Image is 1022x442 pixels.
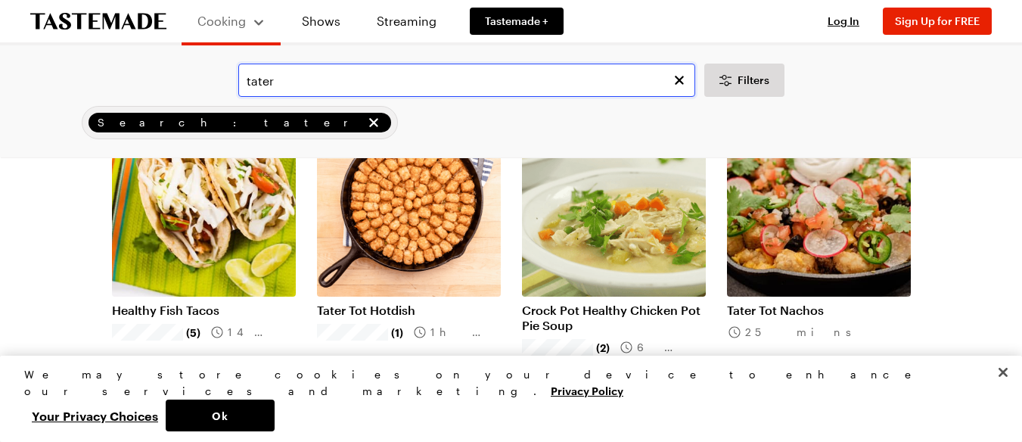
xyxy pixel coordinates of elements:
[317,303,501,318] a: Tater Tot Hotdish
[30,13,166,30] a: To Tastemade Home Page
[98,114,362,131] span: Search: tater
[197,14,246,28] span: Cooking
[365,114,382,131] button: remove Search: tater
[883,8,992,35] button: Sign Up for FREE
[24,366,985,400] div: We may store cookies on your device to enhance our services and marketing.
[166,400,275,431] button: Ok
[112,303,296,318] a: Healthy Fish Tacos
[986,356,1020,389] button: Close
[551,383,623,397] a: More information about your privacy, opens in a new tab
[828,14,859,27] span: Log In
[470,8,564,35] a: Tastemade +
[24,400,166,431] button: Your Privacy Choices
[738,73,769,88] span: Filters
[197,6,266,36] button: Cooking
[24,366,985,431] div: Privacy
[813,14,874,29] button: Log In
[704,64,784,97] button: Desktop filters
[485,14,548,29] span: Tastemade +
[522,303,706,333] a: Crock Pot Healthy Chicken Pot Pie Soup
[895,14,980,27] span: Sign Up for FREE
[727,303,911,318] a: Tater Tot Nachos
[671,72,688,89] button: Clear search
